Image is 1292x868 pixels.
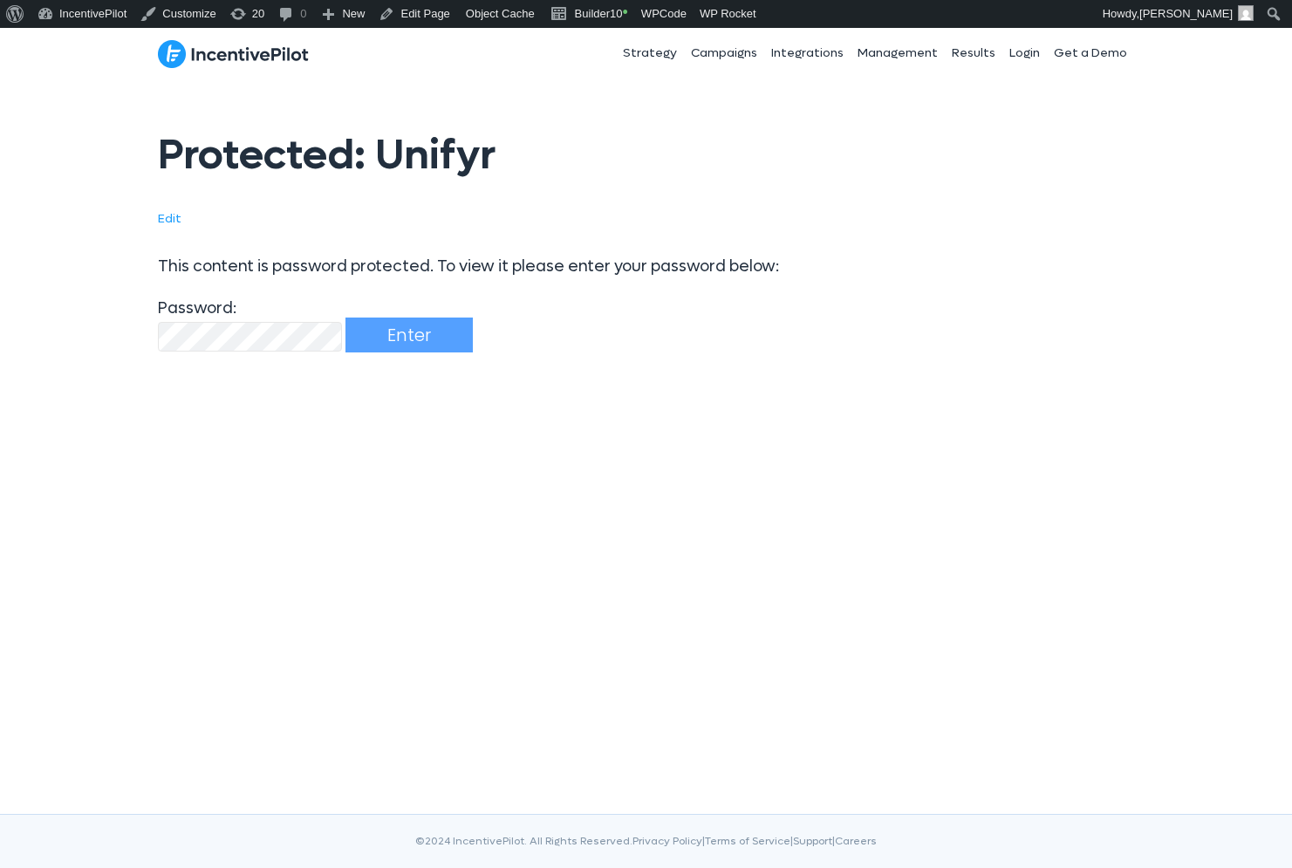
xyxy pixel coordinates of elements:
[684,31,764,75] a: Campaigns
[616,31,684,75] a: Strategy
[158,295,342,352] label: Password:
[158,322,342,352] input: Password:
[793,834,832,848] a: Support
[851,31,945,75] a: Management
[835,834,877,848] a: Careers
[623,3,628,21] span: •
[158,113,1135,197] h1: Protected: Unifyr
[158,210,181,227] a: Edit
[158,39,309,69] img: IncentivePilot
[1139,7,1233,20] span: [PERSON_NAME]
[496,31,1135,75] nav: Header Menu
[1002,31,1047,75] a: Login
[705,834,790,848] a: Terms of Service
[1047,31,1134,75] a: Get a Demo
[158,832,1135,868] div: ©2024 IncentivePilot. All Rights Reserved. | | |
[158,253,1135,281] p: This content is password protected. To view it please enter your password below:
[632,834,702,848] a: Privacy Policy
[345,318,473,352] input: Enter
[945,31,1002,75] a: Results
[764,31,851,75] a: Integrations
